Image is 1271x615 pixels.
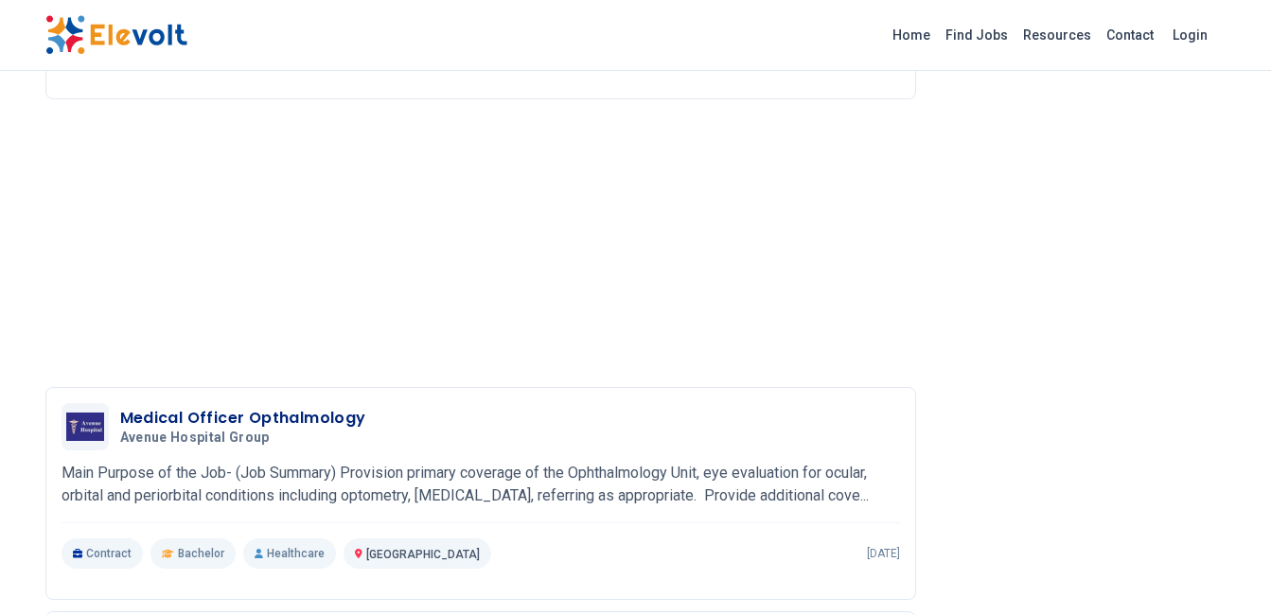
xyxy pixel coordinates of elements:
a: Contact [1099,20,1161,50]
iframe: Chat Widget [1176,524,1271,615]
p: [DATE] [867,546,900,561]
span: Avenue Hospital Group [120,430,270,447]
span: Bachelor [178,546,224,561]
iframe: Advertisement [45,111,916,376]
p: Contract [62,538,144,569]
p: Healthcare [243,538,336,569]
a: Resources [1015,20,1099,50]
h3: Medical Officer Opthalmology [120,407,366,430]
img: Avenue Hospital Group [66,413,104,441]
a: Avenue Hospital GroupMedical Officer OpthalmologyAvenue Hospital GroupMain Purpose of the Job- (J... [62,403,900,569]
span: [GEOGRAPHIC_DATA] [366,548,480,561]
p: Main Purpose of the Job- (Job Summary) Provision primary coverage of the Ophthalmology Unit, eye ... [62,462,900,507]
a: Login [1161,16,1219,54]
a: Find Jobs [938,20,1015,50]
a: Home [885,20,938,50]
img: Elevolt [45,15,187,55]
